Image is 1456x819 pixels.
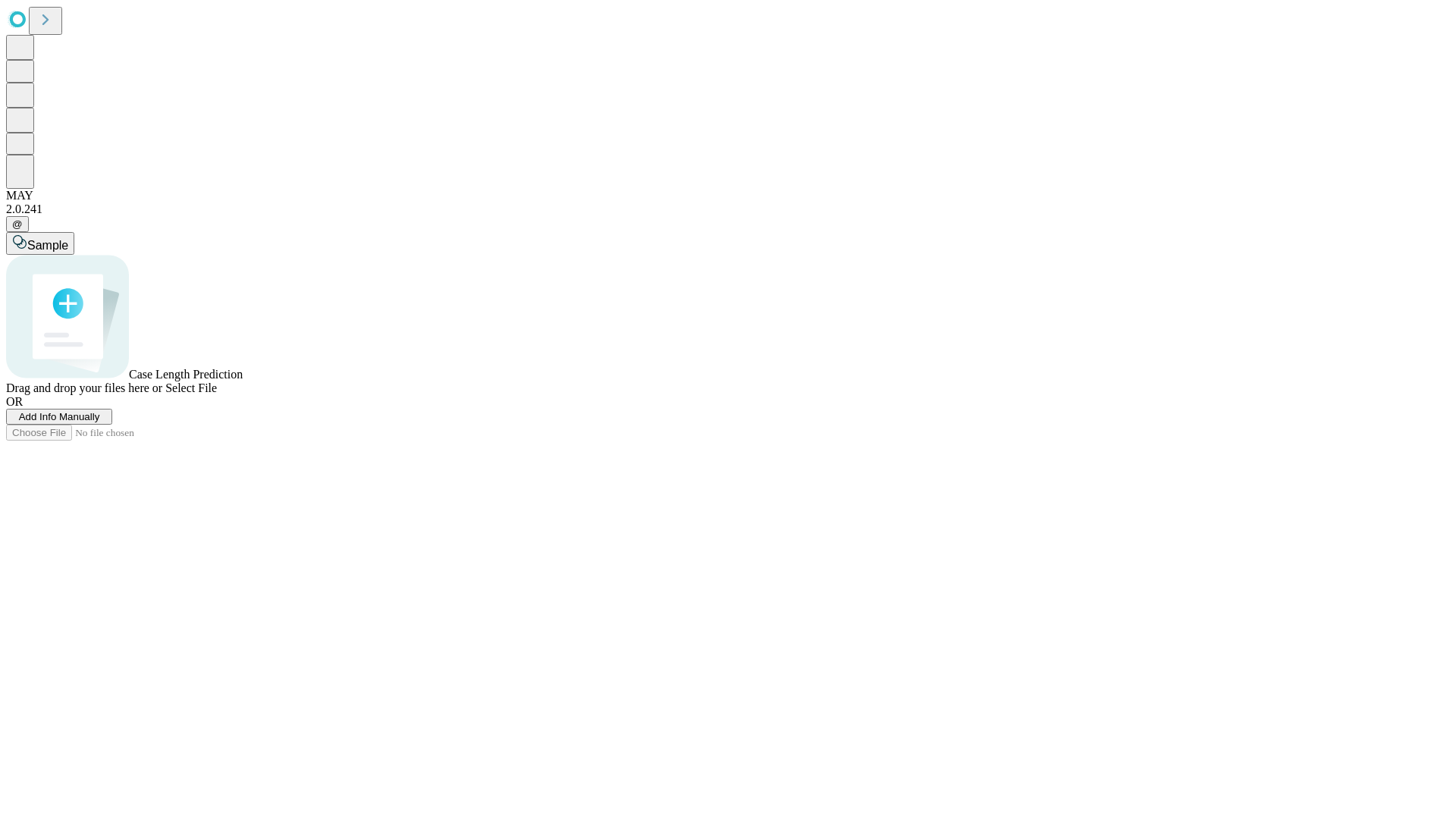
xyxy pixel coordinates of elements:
button: Sample [6,232,74,255]
div: MAY [6,189,1450,202]
button: @ [6,216,29,232]
div: 2.0.241 [6,202,1450,216]
span: Case Length Prediction [129,368,243,381]
span: @ [12,218,23,230]
span: OR [6,395,23,408]
span: Sample [27,239,68,252]
span: Add Info Manually [19,411,100,422]
span: Drag and drop your files here or [6,381,162,394]
span: Select File [165,381,217,394]
button: Add Info Manually [6,409,112,425]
